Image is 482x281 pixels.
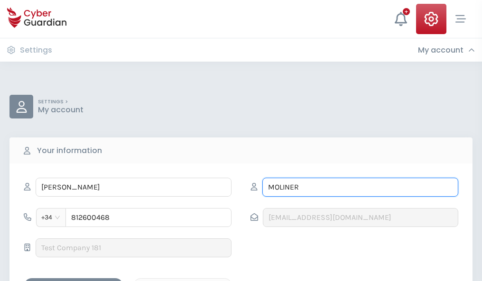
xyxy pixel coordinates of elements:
[38,99,83,105] p: SETTINGS >
[38,105,83,115] p: My account
[20,45,52,55] h3: Settings
[37,145,102,156] b: Your information
[41,210,61,225] span: +34
[65,208,232,227] input: 612345678
[403,8,410,15] div: +
[418,45,463,55] h3: My account
[418,45,475,55] div: My account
